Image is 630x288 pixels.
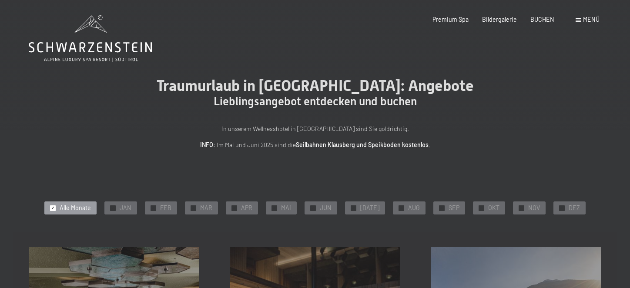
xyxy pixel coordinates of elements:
[124,140,506,150] p: : Im Mai und Juni 2025 sind die .
[488,204,499,212] span: OKT
[449,204,459,212] span: SEP
[281,204,291,212] span: MAI
[233,205,236,211] span: ✓
[241,204,252,212] span: APR
[111,205,115,211] span: ✓
[320,204,332,212] span: JUN
[157,77,474,94] span: Traumurlaub in [GEOGRAPHIC_DATA]: Angebote
[440,205,443,211] span: ✓
[569,204,580,212] span: DEZ
[124,124,506,134] p: In unserem Wellnesshotel in [GEOGRAPHIC_DATA] sind Sie goldrichtig.
[482,16,517,23] a: Bildergalerie
[352,205,355,211] span: ✓
[214,95,417,108] span: Lieblingsangebot entdecken und buchen
[273,205,276,211] span: ✓
[200,204,212,212] span: MAR
[400,205,403,211] span: ✓
[479,205,483,211] span: ✓
[120,204,131,212] span: JAN
[152,205,155,211] span: ✓
[360,204,379,212] span: [DATE]
[296,141,429,148] strong: Seilbahnen Klausberg und Speikboden kostenlos
[200,141,213,148] strong: INFO
[160,204,171,212] span: FEB
[192,205,195,211] span: ✓
[519,205,523,211] span: ✓
[530,16,554,23] a: BUCHEN
[560,205,563,211] span: ✓
[408,204,420,212] span: AUG
[432,16,469,23] a: Premium Spa
[312,205,315,211] span: ✓
[583,16,600,23] span: Menü
[51,205,55,211] span: ✓
[528,204,540,212] span: NOV
[60,204,91,212] span: Alle Monate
